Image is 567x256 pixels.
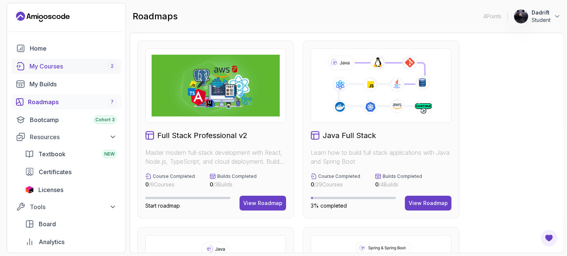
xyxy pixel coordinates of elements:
span: 3% completed [311,202,347,209]
img: Full Stack Professional v2 [152,55,280,116]
h2: roadmaps [133,10,178,22]
p: / 3 Builds [210,181,257,188]
div: View Roadmap [243,199,282,207]
span: Start roadmap [145,202,180,209]
div: Home [30,44,117,53]
p: Learn how to build full stack applications with Java and Spring Boot [311,148,452,166]
span: Licenses [38,185,63,194]
p: / 4 Builds [375,181,422,188]
span: Certificates [39,167,72,176]
span: Board [39,220,56,228]
p: Master modern full-stack development with React, Node.js, TypeScript, and cloud deployment. Build... [145,148,286,166]
a: builds [12,77,121,92]
span: Textbook [38,150,66,159]
a: courses [12,59,121,74]
div: View Roadmap [409,199,448,207]
div: Resources [30,132,117,141]
a: board [20,217,121,231]
span: 0 [375,181,378,188]
span: 0 [311,181,314,188]
p: / 6 Courses [145,181,195,188]
span: 2 [111,63,114,69]
a: analytics [20,234,121,249]
button: View Roadmap [240,196,286,211]
p: Course Completed [153,173,195,179]
p: Student [532,16,551,24]
div: My Courses [29,62,117,71]
button: Open Feedback Button [540,229,558,247]
p: Builds Completed [217,173,257,179]
span: 7 [111,99,114,105]
span: Cohort 3 [95,117,115,123]
p: Dadrift [532,9,551,16]
div: Roadmaps [28,97,117,106]
span: Analytics [39,237,64,246]
p: / 29 Courses [311,181,360,188]
button: View Roadmap [405,196,452,211]
button: user profile imageDadriftStudent [514,9,561,24]
img: user profile image [514,9,528,23]
a: certificates [20,164,121,179]
a: Landing page [16,11,70,23]
div: Tools [30,202,117,211]
a: textbook [20,147,121,161]
p: 4 Points [483,13,501,20]
button: Resources [12,130,121,144]
a: licenses [20,182,121,197]
span: 0 [210,181,213,188]
button: Tools [12,200,121,214]
img: jetbrains icon [25,186,34,193]
p: Builds Completed [383,173,422,179]
span: NEW [104,151,115,157]
h2: Java Full Stack [323,130,376,141]
div: Bootcamp [30,115,117,124]
a: bootcamp [12,112,121,127]
a: roadmaps [12,95,121,109]
span: 0 [145,181,149,188]
p: Course Completed [318,173,360,179]
h2: Full Stack Professional v2 [157,130,247,141]
a: home [12,41,121,56]
div: My Builds [29,80,117,89]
